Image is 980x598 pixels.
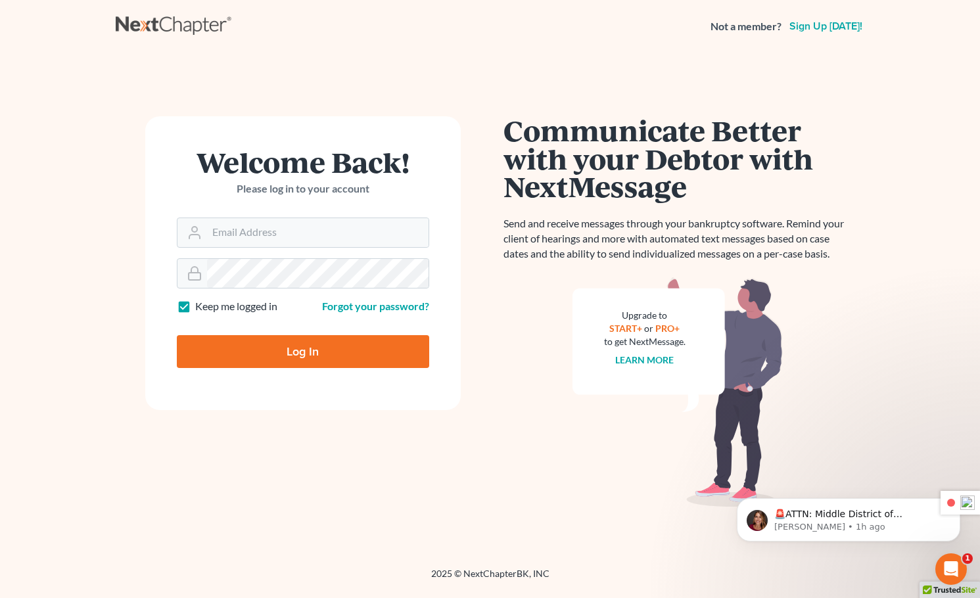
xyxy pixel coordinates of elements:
h1: Communicate Better with your Debtor with NextMessage [503,116,852,200]
div: Upgrade to [604,309,686,322]
input: Email Address [207,218,429,247]
a: Forgot your password? [322,300,429,312]
p: Send and receive messages through your bankruptcy software. Remind your client of hearings and mo... [503,216,852,262]
a: Learn more [615,354,674,365]
span: 1 [962,553,973,564]
p: Please log in to your account [177,181,429,196]
input: Log In [177,335,429,368]
div: 2025 © NextChapterBK, INC [116,567,865,591]
iframe: Intercom notifications message [717,471,980,563]
a: Sign up [DATE]! [787,21,865,32]
h1: Welcome Back! [177,148,429,176]
span: or [644,323,653,334]
a: PRO+ [655,323,680,334]
div: to get NextMessage. [604,335,686,348]
a: START+ [609,323,642,334]
img: nextmessage_bg-59042aed3d76b12b5cd301f8e5b87938c9018125f34e5fa2b7a6b67550977c72.svg [572,277,783,507]
strong: Not a member? [711,19,782,34]
iframe: Intercom live chat [935,553,967,585]
label: Keep me logged in [195,299,277,314]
